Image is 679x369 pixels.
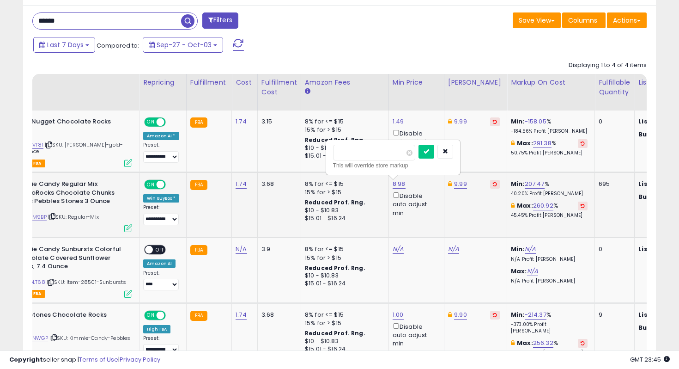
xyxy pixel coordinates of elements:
[157,40,212,49] span: Sep-27 - Oct-03
[261,245,294,253] div: 3.9
[305,117,382,126] div: 8% for <= $15
[305,338,382,345] div: $10 - $10.83
[511,212,588,219] p: 45.45% Profit [PERSON_NAME]
[9,356,160,364] div: seller snap | |
[305,180,382,188] div: 8% for <= $15
[305,245,382,253] div: 8% for <= $15
[511,179,525,188] b: Min:
[513,12,561,28] button: Save View
[305,126,382,134] div: 15% for > $15
[599,245,627,253] div: 0
[393,179,406,189] a: 8.98
[143,142,179,163] div: Preset:
[261,180,294,188] div: 3.68
[393,245,404,254] a: N/A
[143,194,179,203] div: Win BuyBox *
[261,117,294,126] div: 3.15
[517,139,533,148] b: Max:
[143,335,179,356] div: Preset:
[305,329,365,337] b: Reduced Prof. Rng.
[393,191,437,217] div: Disable auto adjust min
[393,117,404,126] a: 1.49
[261,311,294,319] div: 3.68
[533,338,553,348] a: 256.32
[305,254,382,262] div: 15% for > $15
[507,74,595,111] th: The percentage added to the cost of goods (COGS) that forms the calculator for Min & Max prices.
[527,267,538,276] a: N/A
[511,117,588,135] div: %
[236,245,247,254] a: N/A
[47,40,84,49] span: Last 7 Days
[393,78,440,87] div: Min Price
[511,278,588,284] p: N/A Profit [PERSON_NAME]
[145,118,157,126] span: ON
[236,179,247,189] a: 1.74
[143,37,223,53] button: Sep-27 - Oct-03
[202,12,238,29] button: Filters
[607,12,647,28] button: Actions
[79,355,118,364] a: Terms of Use
[190,117,207,128] small: FBA
[630,355,670,364] span: 2025-10-11 23:45 GMT
[30,290,45,298] span: FBA
[236,78,254,87] div: Cost
[48,213,99,221] span: | SKU: Regular-Mix
[143,204,179,225] div: Preset:
[143,132,179,140] div: Amazon AI *
[305,207,382,215] div: $10 - $10.83
[145,311,157,319] span: ON
[448,78,503,87] div: [PERSON_NAME]
[454,117,467,126] a: 9.99
[305,152,382,160] div: $15.01 - $16.24
[305,198,365,206] b: Reduced Prof. Rng.
[14,117,127,129] b: Gold Nugget Chocolate Rocks
[143,270,179,291] div: Preset:
[33,37,95,53] button: Last 7 Days
[145,181,157,189] span: ON
[14,245,127,273] b: Kimmie Candy Sunbursts Colorful Chocolate Covered Sunflower Seeds, 7.4 Ounce
[599,78,630,97] div: Fulfillable Quantity
[511,339,588,356] div: %
[525,310,546,320] a: -214.37
[305,272,382,280] div: $10 - $10.83
[143,325,170,333] div: High FBA
[333,161,453,170] div: This will override store markup
[511,191,588,197] p: 40.20% Profit [PERSON_NAME]
[190,180,207,190] small: FBA
[305,264,365,272] b: Reduced Prof. Rng.
[569,61,647,70] div: Displaying 1 to 4 of 4 items
[511,139,588,156] div: %
[236,117,247,126] a: 1.74
[393,128,437,155] div: Disable auto adjust min
[448,245,459,254] a: N/A
[14,311,127,322] b: Gemstones Chocolate Rocks
[9,355,43,364] strong: Copyright
[511,311,588,334] div: %
[511,150,588,156] p: 50.75% Profit [PERSON_NAME]
[511,256,588,263] p: N/A Profit [PERSON_NAME]
[393,321,437,348] div: Disable auto adjust min
[14,180,127,208] b: Kimmie Candy Regular Mix ChocoRocks Chocolate Chunks Rocks Pebbles Stones 3 Ounce
[454,179,467,189] a: 9.99
[190,245,207,255] small: FBA
[305,319,382,327] div: 15% for > $15
[305,280,382,288] div: $15.01 - $16.24
[525,179,545,189] a: 207.47
[599,311,627,319] div: 9
[236,310,247,320] a: 1.74
[120,355,160,364] a: Privacy Policy
[599,117,627,126] div: 0
[261,78,297,97] div: Fulfillment Cost
[393,310,404,320] a: 1.00
[143,259,176,268] div: Amazon AI
[305,215,382,222] div: $15.01 - $16.24
[454,310,467,320] a: 9.90
[511,180,588,197] div: %
[525,245,536,254] a: N/A
[164,118,179,126] span: OFF
[164,181,179,189] span: OFF
[305,188,382,197] div: 15% for > $15
[511,310,525,319] b: Min:
[511,267,527,276] b: Max:
[568,16,597,25] span: Columns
